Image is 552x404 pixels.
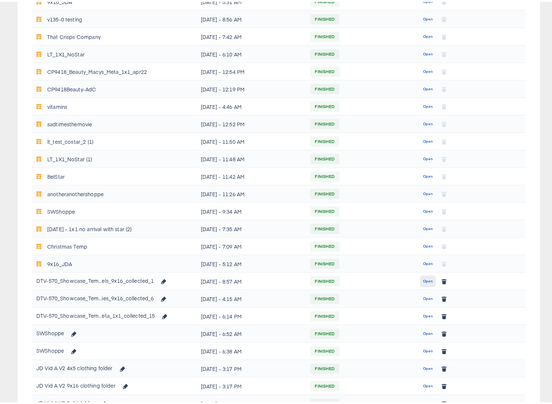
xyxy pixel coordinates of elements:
[201,186,302,198] div: [DATE] - 11:26 AM
[420,239,436,250] button: Open
[47,29,101,41] div: That Crisps Company
[201,64,302,76] div: [DATE] - 12:54 PM
[310,116,339,128] span: FINISHED
[310,309,339,320] span: FINISHED
[423,294,433,300] span: Open
[423,171,433,178] span: Open
[423,84,433,91] span: Open
[423,67,433,73] span: Open
[420,29,436,41] button: Open
[201,134,302,146] div: [DATE] - 11:50 AM
[420,64,436,76] button: Open
[423,102,433,108] span: Open
[423,136,433,143] span: Open
[310,151,339,163] span: FINISHED
[201,116,302,128] div: [DATE] - 12:52 PM
[423,32,433,38] span: Open
[310,256,339,268] span: FINISHED
[420,309,436,320] button: Open
[201,221,302,233] div: [DATE] - 7:35 AM
[47,256,72,268] div: 9x16_JDA
[420,256,436,268] button: Open
[310,29,339,41] span: FINISHED
[420,134,436,146] button: Open
[420,361,436,373] button: Open
[201,309,302,320] div: [DATE] - 6:14 PM
[310,82,339,93] span: FINISHED
[201,326,302,338] div: [DATE] - 6:52 AM
[420,344,436,355] button: Open
[310,204,339,215] span: FINISHED
[420,151,436,163] button: Open
[47,12,82,23] div: v135-0 testing
[310,274,339,285] span: FINISHED
[310,99,339,111] span: FINISHED
[310,379,339,390] span: FINISHED
[420,116,436,128] button: Open
[420,47,436,58] button: Open
[420,291,436,303] button: Open
[420,379,436,390] button: Open
[423,119,433,126] span: Open
[201,47,302,58] div: [DATE] - 6:10 AM
[201,12,302,23] div: [DATE] - 8:56 AM
[310,64,339,76] span: FINISHED
[310,169,339,181] span: FINISHED
[36,273,154,285] div: DTV-570_Showcase_Tem...els_9x16_collected_1
[47,221,132,233] div: [DATE] - 1x1 no arrival with star (2)
[423,154,433,161] span: Open
[420,274,436,285] button: Open
[423,346,433,353] span: Open
[201,379,302,390] div: [DATE] - 3:17 PM
[36,325,81,338] div: SWShoppe
[201,82,302,93] div: [DATE] - 12:19 PM
[420,12,436,23] button: Open
[47,134,93,146] div: lt_test_costar_2 (1)
[36,378,132,390] div: JD Vid A V2 9x16 clothing folder
[47,239,87,250] div: Christmas Temp
[310,344,339,355] span: FINISHED
[423,259,433,265] span: Open
[310,361,339,373] span: FINISHED
[420,204,436,215] button: Open
[47,204,75,215] div: SWShoppe
[201,169,302,181] div: [DATE] - 11:42 AM
[423,49,433,56] span: Open
[310,186,339,198] span: FINISHED
[423,189,433,195] span: Open
[47,99,67,111] div: vitamins
[420,169,436,181] button: Open
[201,99,302,111] div: [DATE] - 4:46 AM
[310,326,339,338] span: FINISHED
[423,329,433,335] span: Open
[420,326,436,338] button: Open
[201,151,302,163] div: [DATE] - 11:48 AM
[36,343,81,355] div: SWShoppe
[201,344,302,355] div: [DATE] - 6:38 AM
[47,169,65,181] div: BelStar
[310,291,339,303] span: FINISHED
[423,14,433,21] span: Open
[47,186,104,198] div: anotheranothershoppe
[47,151,92,163] div: LT_1X1_NoStar (1)
[47,116,92,128] div: sadtimesthemovie
[423,381,433,388] span: Open
[310,239,339,250] span: FINISHED
[201,239,302,250] div: [DATE] - 7:09 AM
[201,29,302,41] div: [DATE] - 7:42 AM
[310,221,339,233] span: FINISHED
[201,291,302,303] div: [DATE] - 4:15 AM
[423,206,433,213] span: Open
[310,12,339,23] span: FINISHED
[201,274,302,285] div: [DATE] - 8:57 AM
[201,361,302,373] div: [DATE] - 3:17 PM
[423,364,433,370] span: Open
[47,64,147,76] div: CP9418_Beauty_Macys_Meta_1x1_apr22
[420,82,436,93] button: Open
[420,186,436,198] button: Open
[420,221,436,233] button: Open
[310,47,339,58] span: FINISHED
[201,204,302,215] div: [DATE] - 9:34 AM
[423,311,433,318] span: Open
[47,47,85,58] div: LT_1X1_NoStar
